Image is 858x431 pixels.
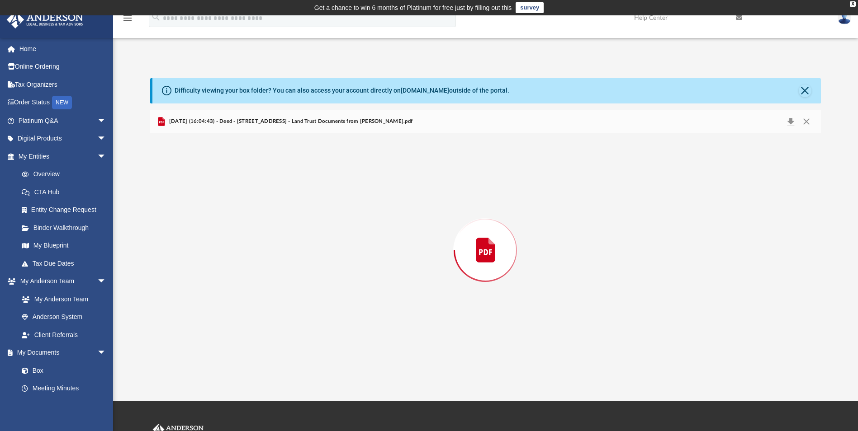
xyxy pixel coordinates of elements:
a: Forms Library [13,397,111,415]
span: arrow_drop_down [97,272,115,291]
a: menu [122,17,133,23]
a: My Blueprint [13,237,115,255]
a: Client Referrals [13,326,115,344]
a: My Anderson Team [13,290,111,308]
a: My Documentsarrow_drop_down [6,344,115,362]
a: Binder Walkthrough [13,219,120,237]
a: Digital Productsarrow_drop_down [6,130,120,148]
a: CTA Hub [13,183,120,201]
a: Online Ordering [6,58,120,76]
span: arrow_drop_down [97,112,115,130]
a: Anderson System [13,308,115,326]
a: Order StatusNEW [6,94,120,112]
a: Platinum Q&Aarrow_drop_down [6,112,120,130]
i: menu [122,13,133,23]
i: search [151,12,161,22]
a: My Anderson Teamarrow_drop_down [6,272,115,290]
a: My Entitiesarrow_drop_down [6,147,120,165]
button: Download [782,115,799,128]
div: Get a chance to win 6 months of Platinum for free just by filling out this [314,2,512,13]
span: arrow_drop_down [97,130,115,148]
div: Difficulty viewing your box folder? You can also access your account directly on outside of the p... [175,86,509,95]
a: Home [6,40,120,58]
div: close [850,1,856,7]
img: Anderson Advisors Platinum Portal [4,11,86,28]
span: arrow_drop_down [97,344,115,362]
img: User Pic [838,11,851,24]
div: NEW [52,96,72,109]
a: Overview [13,165,120,183]
span: [DATE] (16:04:43) - Deed - [STREET_ADDRESS] - Land Trust Documents from [PERSON_NAME].pdf [167,117,412,126]
a: Meeting Minutes [13,379,115,398]
span: arrow_drop_down [97,147,115,166]
a: survey [516,2,544,13]
a: Entity Change Request [13,201,120,219]
a: Box [13,361,111,379]
div: Preview [150,110,820,367]
a: [DOMAIN_NAME] [401,87,449,94]
button: Close [798,115,815,128]
a: Tax Organizers [6,75,120,94]
button: Close [799,84,811,97]
a: Tax Due Dates [13,254,120,272]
